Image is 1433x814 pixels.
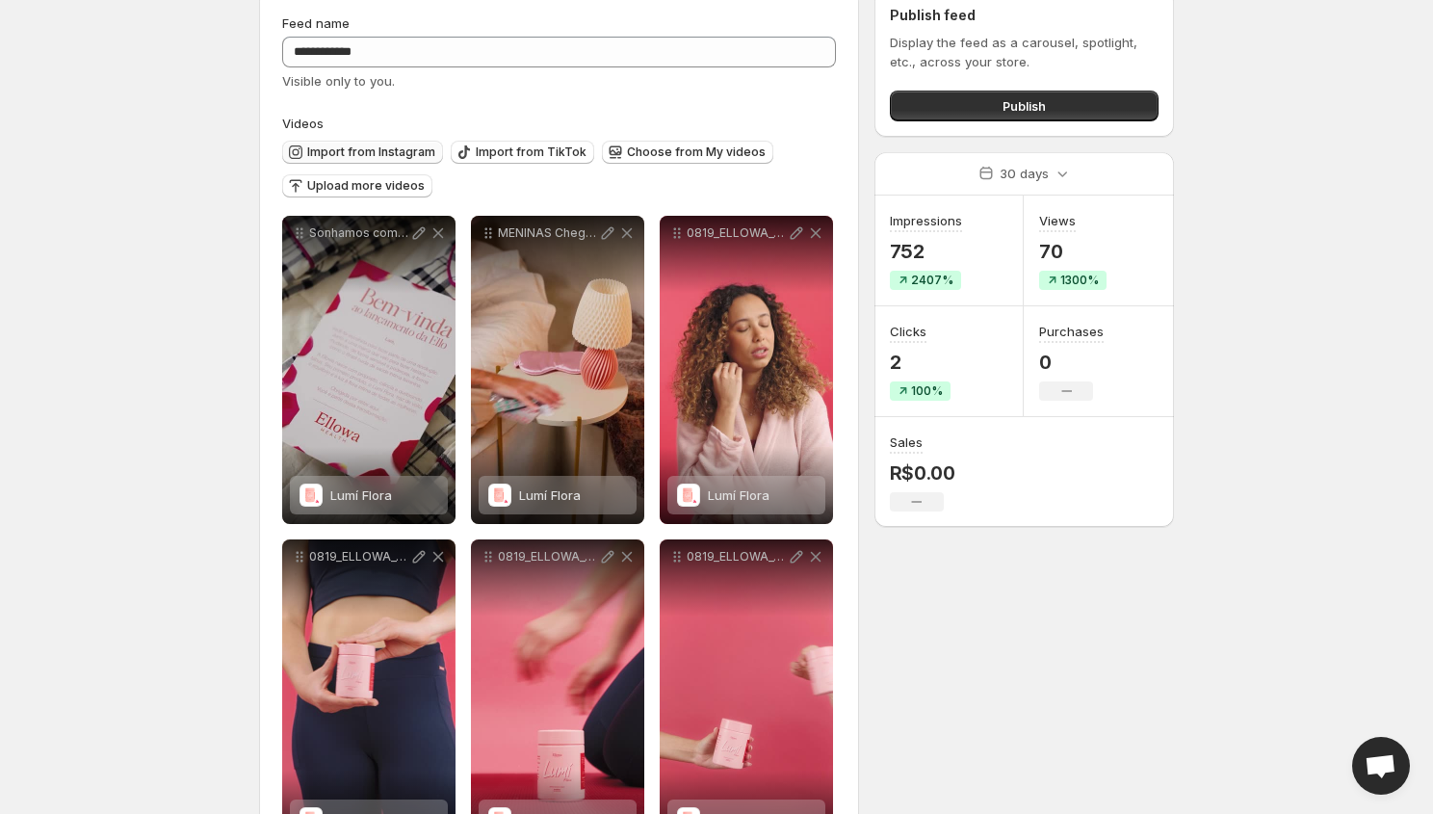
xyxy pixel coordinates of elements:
span: Import from Instagram [307,144,435,160]
h3: Impressions [890,211,962,230]
span: Upload more videos [307,178,425,194]
h3: Purchases [1039,322,1104,341]
span: 100% [911,383,943,399]
div: Sonhamos com esse momento e ele chegou a Ellowa Health est no ar e junto com ela nosso 1 lanament... [282,216,456,524]
button: Choose from My videos [602,141,773,164]
p: Display the feed as a carousel, spotlight, etc., across your store. [890,33,1159,71]
h2: Publish feed [890,6,1159,25]
span: Import from TikTok [476,144,586,160]
p: 70 [1039,240,1107,263]
span: Choose from My videos [627,144,766,160]
h3: Clicks [890,322,926,341]
span: Feed name [282,15,350,31]
h3: Views [1039,211,1076,230]
p: 752 [890,240,962,263]
p: 0819_ELLOWA_VID03 [498,549,598,565]
p: 0819_ELLOWA_VID01 [687,225,787,241]
button: Import from TikTok [451,141,594,164]
span: 1300% [1060,273,1099,288]
div: MENINAS Chegou [PERSON_NAME] o que a gente tava esperando finalmente t aqui O [PERSON_NAME] o pri... [471,216,644,524]
span: Lumí Flora [708,487,769,503]
span: Publish [1003,96,1046,116]
span: 2407% [911,273,953,288]
img: Lumí Flora [677,484,700,507]
span: Visible only to you. [282,73,395,89]
button: Publish [890,91,1159,121]
span: Lumí Flora [330,487,392,503]
button: Import from Instagram [282,141,443,164]
span: Lumí Flora [519,487,581,503]
p: MENINAS Chegou [PERSON_NAME] o que a gente tava esperando finalmente t aqui O [PERSON_NAME] o pri... [498,225,598,241]
div: 0819_ELLOWA_VID01Lumí FloraLumí Flora [660,216,833,524]
p: 0819_ELLOWA_VID04 [687,549,787,565]
div: Open chat [1352,737,1410,795]
p: 0819_ELLOWA_VID02 [309,549,409,565]
p: 30 days [1000,164,1049,183]
img: Lumí Flora [488,484,511,507]
p: Sonhamos com esse momento e ele chegou a Ellowa Health est no ar e junto com ela nosso 1 lanament... [309,225,409,241]
h3: Sales [890,433,923,452]
p: R$0.00 [890,461,955,485]
p: 0 [1039,351,1104,374]
img: Lumí Flora [300,484,323,507]
span: Videos [282,116,324,131]
p: 2 [890,351,951,374]
button: Upload more videos [282,174,432,197]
